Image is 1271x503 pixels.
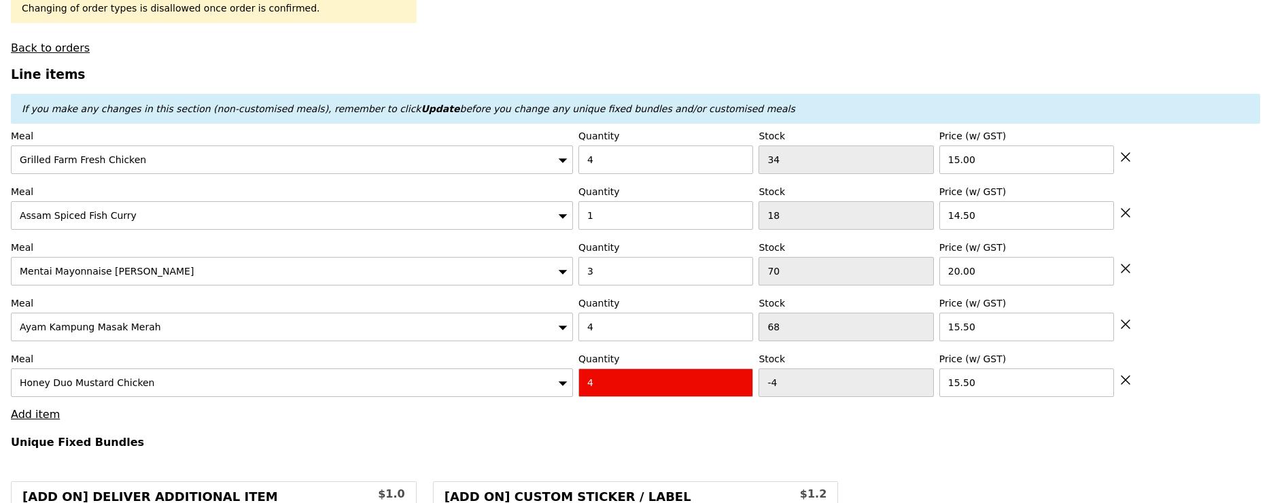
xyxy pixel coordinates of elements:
[11,67,1260,82] h3: Line items
[11,241,573,254] label: Meal
[11,408,60,421] a: Add item
[20,266,194,277] span: Mentai Mayonnaise [PERSON_NAME]
[759,241,933,254] label: Stock
[939,185,1114,198] label: Price (w/ GST)
[578,352,753,366] label: Quantity
[578,129,753,143] label: Quantity
[20,377,154,388] span: Honey Duo Mustard Chicken
[11,185,573,198] label: Meal
[11,129,573,143] label: Meal
[578,185,753,198] label: Quantity
[759,296,933,310] label: Stock
[939,296,1114,310] label: Price (w/ GST)
[421,103,459,114] b: Update
[20,210,137,221] span: Assam Spiced Fish Curry
[20,154,146,165] span: Grilled Farm Fresh Chicken
[759,185,933,198] label: Stock
[578,296,753,310] label: Quantity
[759,129,933,143] label: Stock
[11,352,573,366] label: Meal
[22,103,795,114] em: If you make any changes in this section (non-customised meals), remember to click before you chan...
[939,129,1114,143] label: Price (w/ GST)
[939,241,1114,254] label: Price (w/ GST)
[759,352,933,366] label: Stock
[20,322,161,332] span: Ayam Kampung Masak Merah
[11,296,573,310] label: Meal
[939,352,1114,366] label: Price (w/ GST)
[761,486,826,502] div: $1.2
[11,41,90,54] a: Back to orders
[11,436,1260,449] h4: Unique Fixed Bundles
[578,241,753,254] label: Quantity
[340,486,405,502] div: $1.0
